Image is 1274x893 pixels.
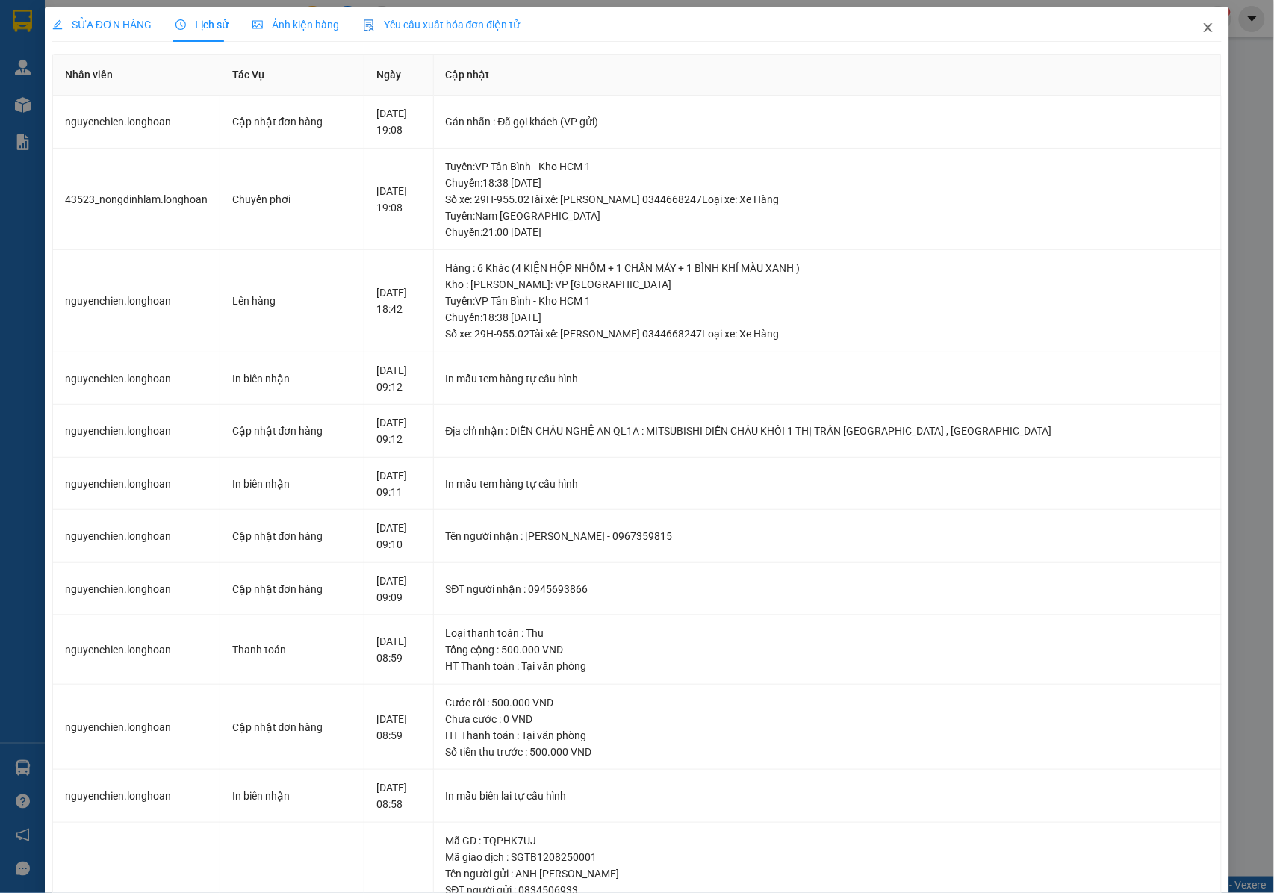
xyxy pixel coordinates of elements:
[53,615,220,685] td: nguyenchien.longhoan
[446,849,1210,865] div: Mã giao dịch : SGTB1208250001
[52,19,152,31] span: SỬA ĐƠN HÀNG
[232,476,352,492] div: In biên nhận
[446,113,1210,130] div: Gán nhãn : Đã gọi khách (VP gửi)
[252,19,339,31] span: Ảnh kiện hàng
[363,19,521,31] span: Yêu cầu xuất hóa đơn điện tử
[175,19,186,30] span: clock-circle
[446,293,1210,342] div: Tuyến : VP Tân Bình - Kho HCM 1 Chuyến: 18:38 [DATE] Số xe: 29H-955.02 Tài xế: [PERSON_NAME] 0344...
[364,55,433,96] th: Ngày
[446,865,1210,882] div: Tên người gửi : ANH [PERSON_NAME]
[376,780,420,812] div: [DATE] 08:58
[53,149,220,251] td: 43523_nongdinhlam.longhoan
[446,641,1210,658] div: Tổng cộng : 500.000 VND
[1202,22,1214,34] span: close
[232,641,352,658] div: Thanh toán
[446,744,1210,760] div: Số tiền thu trước : 500.000 VND
[53,458,220,511] td: nguyenchien.longhoan
[376,105,420,138] div: [DATE] 19:08
[446,276,1210,293] div: Kho : [PERSON_NAME]: VP [GEOGRAPHIC_DATA]
[232,528,352,544] div: Cập nhật đơn hàng
[53,250,220,352] td: nguyenchien.longhoan
[252,19,263,30] span: picture
[53,770,220,823] td: nguyenchien.longhoan
[53,96,220,149] td: nguyenchien.longhoan
[446,528,1210,544] div: Tên người nhận : [PERSON_NAME] - 0967359815
[376,573,420,606] div: [DATE] 09:09
[53,685,220,771] td: nguyenchien.longhoan
[446,788,1210,804] div: In mẫu biên lai tự cấu hình
[232,293,352,309] div: Lên hàng
[175,19,229,31] span: Lịch sử
[53,563,220,616] td: nguyenchien.longhoan
[376,467,420,500] div: [DATE] 09:11
[446,625,1210,641] div: Loại thanh toán : Thu
[232,581,352,597] div: Cập nhật đơn hàng
[446,727,1210,744] div: HT Thanh toán : Tại văn phòng
[376,633,420,666] div: [DATE] 08:59
[446,694,1210,711] div: Cước rồi : 500.000 VND
[232,191,352,208] div: Chuyển phơi
[52,19,63,30] span: edit
[446,658,1210,674] div: HT Thanh toán : Tại văn phòng
[232,788,352,804] div: In biên nhận
[53,510,220,563] td: nguyenchien.longhoan
[446,260,1210,276] div: Hàng : 6 Khác (4 KIỆN HỘP NHÔM + 1 CHÂN MÁY + 1 BÌNH KHÍ MÀU XANH )
[53,405,220,458] td: nguyenchien.longhoan
[376,183,420,216] div: [DATE] 19:08
[53,55,220,96] th: Nhân viên
[446,476,1210,492] div: In mẫu tem hàng tự cấu hình
[363,19,375,31] img: icon
[376,711,420,744] div: [DATE] 08:59
[220,55,364,96] th: Tác Vụ
[376,284,420,317] div: [DATE] 18:42
[446,158,1210,208] div: Tuyến : VP Tân Bình - Kho HCM 1 Chuyến: 18:38 [DATE] Số xe: 29H-955.02 Tài xế: [PERSON_NAME] 0344...
[446,423,1210,439] div: Địa chỉ nhận : DIỄN CHÂU NGHỆ AN QL1A : MITSUBISHI DIỄN CHÂU KHỐI 1 THỊ TRẤN [GEOGRAPHIC_DATA] , ...
[53,352,220,405] td: nguyenchien.longhoan
[434,55,1222,96] th: Cập nhật
[376,520,420,553] div: [DATE] 09:10
[232,719,352,735] div: Cập nhật đơn hàng
[1187,7,1229,49] button: Close
[232,423,352,439] div: Cập nhật đơn hàng
[446,581,1210,597] div: SĐT người nhận : 0945693866
[446,370,1210,387] div: In mẫu tem hàng tự cấu hình
[446,833,1210,849] div: Mã GD : TQPHK7UJ
[376,414,420,447] div: [DATE] 09:12
[446,711,1210,727] div: Chưa cước : 0 VND
[232,113,352,130] div: Cập nhật đơn hàng
[232,370,352,387] div: In biên nhận
[446,208,1210,240] div: Tuyến : Nam [GEOGRAPHIC_DATA] Chuyến: 21:00 [DATE]
[376,362,420,395] div: [DATE] 09:12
